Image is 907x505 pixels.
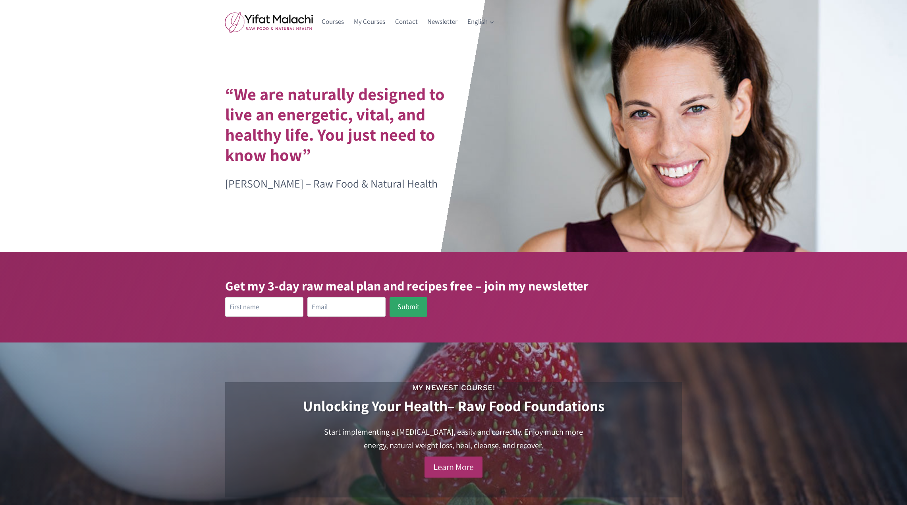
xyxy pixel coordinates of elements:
[225,297,303,317] input: First name
[463,12,500,31] a: English
[390,297,427,317] button: Submit
[317,12,349,31] a: Courses
[349,12,390,31] a: My Courses
[467,16,494,27] span: English
[225,397,682,415] h2: – Raw Food Foundations
[225,175,470,193] p: [PERSON_NAME] – Raw Food & Natural Health
[433,461,438,472] strong: L
[425,457,482,478] a: Learn More
[307,297,386,317] input: Email
[225,84,470,165] h1: “We are naturally designed to live an energetic, vital, and healthy life. You just need to know how”
[225,382,682,393] h3: My Newest Course!
[303,396,448,416] strong: Unlocking Your Health
[423,12,463,31] a: Newsletter
[315,425,592,453] h4: Start implementing a [MEDICAL_DATA], easily and correctly. Enjoy much more energy, natural weight...
[317,12,499,31] nav: Primary Navigation
[225,12,313,33] img: yifat_logo41_en.png
[225,276,682,295] h3: Get my 3-day raw meal plan and recipes free – join my newsletter
[390,12,423,31] a: Contact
